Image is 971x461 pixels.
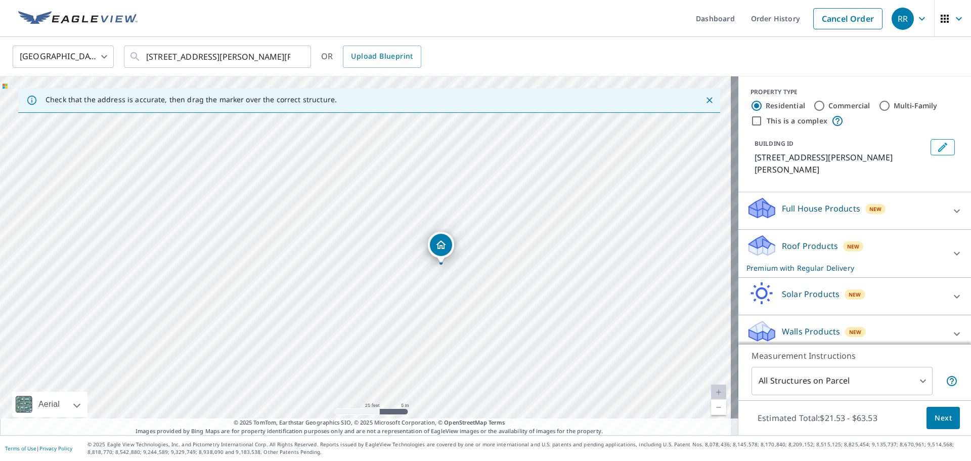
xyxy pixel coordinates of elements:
[766,101,805,111] label: Residential
[351,50,413,63] span: Upload Blueprint
[749,407,886,429] p: Estimated Total: $21.53 - $63.53
[18,11,138,26] img: EV Logo
[828,101,870,111] label: Commercial
[782,325,840,338] p: Walls Products
[767,116,827,126] label: This is a complex
[813,8,882,29] a: Cancel Order
[321,46,421,68] div: OR
[926,407,960,430] button: Next
[746,263,945,273] p: Premium with Regular Delivery
[711,400,726,415] a: Current Level 20, Zoom Out
[711,385,726,400] a: Current Level 20, Zoom In Disabled
[894,101,938,111] label: Multi-Family
[751,88,959,97] div: PROPERTY TYPE
[847,242,860,250] span: New
[752,367,933,395] div: All Structures on Parcel
[343,46,421,68] a: Upload Blueprint
[869,205,882,213] span: New
[35,392,63,417] div: Aerial
[428,232,454,263] div: Dropped pin, building 1, Residential property, 2706 GOGOLIN RD PRINCE GEORGE BC V2N1M9
[5,445,72,451] p: |
[935,412,952,425] span: Next
[849,328,862,336] span: New
[146,43,290,71] input: Search by address or latitude-longitude
[12,392,87,417] div: Aerial
[39,445,72,452] a: Privacy Policy
[489,418,505,426] a: Terms
[931,139,955,155] button: Edit building 1
[746,234,963,273] div: Roof ProductsNewPremium with Regular Delivery
[946,375,958,387] span: Your report will include each building or structure inside the parcel boundary. In some cases, du...
[752,350,958,362] p: Measurement Instructions
[755,151,926,176] p: [STREET_ADDRESS][PERSON_NAME][PERSON_NAME]
[234,418,505,427] span: © 2025 TomTom, Earthstar Geographics SIO, © 2025 Microsoft Corporation, ©
[13,43,114,71] div: [GEOGRAPHIC_DATA]
[782,240,838,252] p: Roof Products
[46,95,337,104] p: Check that the address is accurate, then drag the marker over the correct structure.
[782,202,860,215] p: Full House Products
[849,290,861,299] span: New
[782,288,840,300] p: Solar Products
[746,282,963,311] div: Solar ProductsNew
[87,441,966,456] p: © 2025 Eagle View Technologies, Inc. and Pictometry International Corp. All Rights Reserved. Repo...
[892,8,914,30] div: RR
[5,445,36,452] a: Terms of Use
[746,319,963,348] div: Walls ProductsNew
[444,418,487,426] a: OpenStreetMap
[746,196,963,225] div: Full House ProductsNew
[703,94,716,107] button: Close
[755,139,793,148] p: BUILDING ID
